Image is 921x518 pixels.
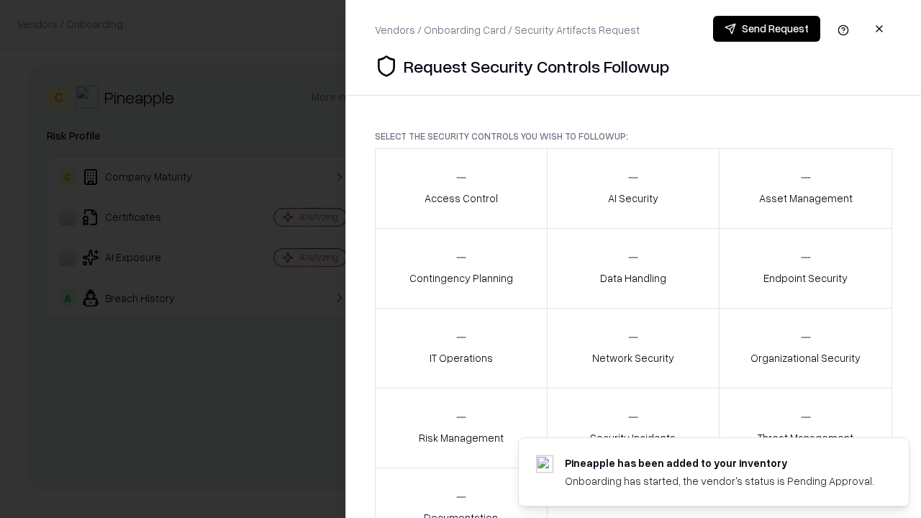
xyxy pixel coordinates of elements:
[590,430,676,445] p: Security Incidents
[713,16,820,42] button: Send Request
[375,130,892,142] p: Select the security controls you wish to followup:
[719,308,892,388] button: Organizational Security
[719,388,892,468] button: Threat Management
[719,228,892,309] button: Endpoint Security
[419,430,504,445] p: Risk Management
[592,350,674,365] p: Network Security
[375,22,640,37] div: Vendors / Onboarding Card / Security Artifacts Request
[758,430,853,445] p: Threat Management
[425,191,498,206] p: Access Control
[409,271,513,286] p: Contingency Planning
[719,148,892,229] button: Asset Management
[430,350,493,365] p: IT Operations
[600,271,666,286] p: Data Handling
[375,388,548,468] button: Risk Management
[404,55,669,78] p: Request Security Controls Followup
[547,228,720,309] button: Data Handling
[547,308,720,388] button: Network Security
[375,148,548,229] button: Access Control
[547,388,720,468] button: Security Incidents
[536,455,553,473] img: pineappleenergy.com
[375,308,548,388] button: IT Operations
[565,473,874,489] div: Onboarding has started, the vendor's status is Pending Approval.
[375,228,548,309] button: Contingency Planning
[608,191,658,206] p: AI Security
[763,271,848,286] p: Endpoint Security
[750,350,861,365] p: Organizational Security
[565,455,874,471] div: Pineapple has been added to your inventory
[759,191,853,206] p: Asset Management
[547,148,720,229] button: AI Security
